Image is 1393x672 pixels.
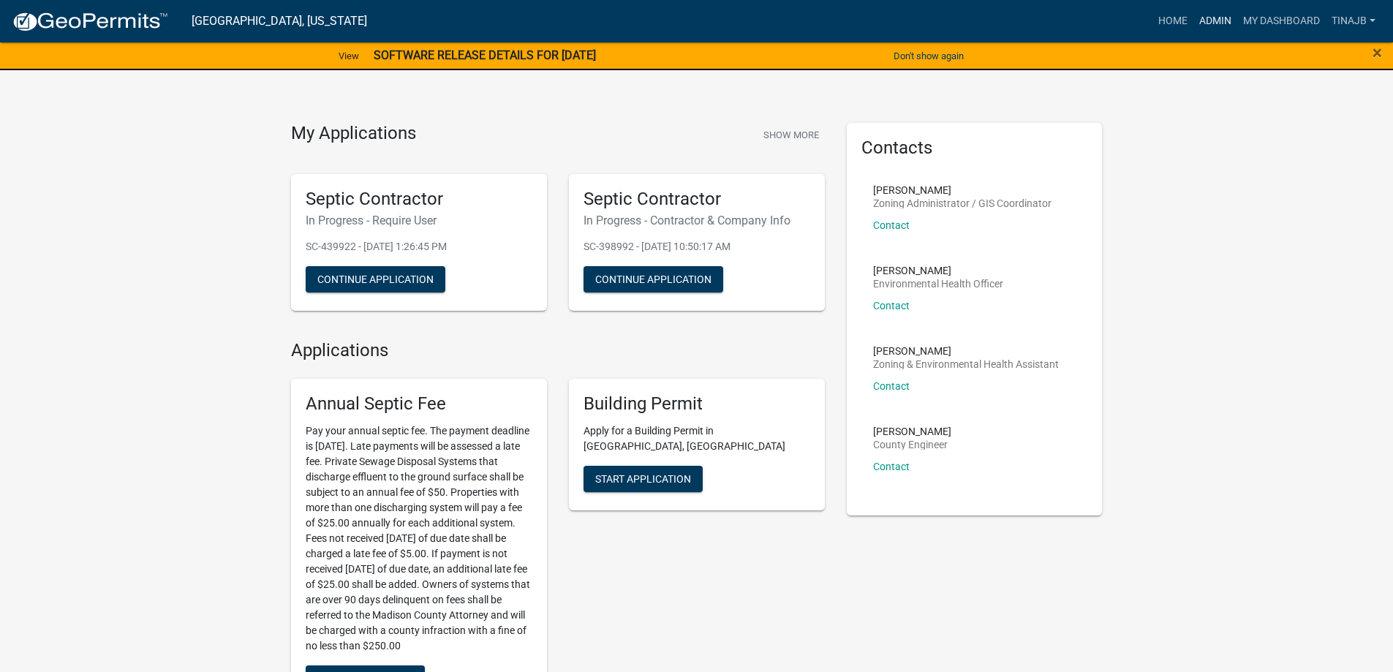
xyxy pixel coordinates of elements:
h5: Annual Septic Fee [306,393,532,415]
button: Continue Application [584,266,723,292]
p: [PERSON_NAME] [873,346,1059,356]
p: Zoning Administrator / GIS Coordinator [873,198,1052,208]
h6: In Progress - Contractor & Company Info [584,214,810,227]
button: Close [1373,44,1382,61]
h4: Applications [291,340,825,361]
span: × [1373,42,1382,63]
a: Contact [873,380,910,392]
a: Home [1152,7,1193,35]
h5: Septic Contractor [584,189,810,210]
p: [PERSON_NAME] [873,426,951,437]
p: Pay your annual septic fee. The payment deadline is [DATE]. Late payments will be assessed a late... [306,423,532,654]
p: SC-439922 - [DATE] 1:26:45 PM [306,239,532,254]
a: Contact [873,300,910,312]
a: Contact [873,461,910,472]
a: Contact [873,219,910,231]
button: Continue Application [306,266,445,292]
a: My Dashboard [1237,7,1326,35]
a: [GEOGRAPHIC_DATA], [US_STATE] [192,9,367,34]
span: Start Application [595,473,691,485]
strong: SOFTWARE RELEASE DETAILS FOR [DATE] [374,48,596,62]
p: Zoning & Environmental Health Assistant [873,359,1059,369]
a: View [333,44,365,68]
p: [PERSON_NAME] [873,185,1052,195]
p: Environmental Health Officer [873,279,1003,289]
p: SC-398992 - [DATE] 10:50:17 AM [584,239,810,254]
a: Admin [1193,7,1237,35]
a: Tinajb [1326,7,1381,35]
button: Don't show again [888,44,970,68]
h5: Septic Contractor [306,189,532,210]
p: [PERSON_NAME] [873,265,1003,276]
p: Apply for a Building Permit in [GEOGRAPHIC_DATA], [GEOGRAPHIC_DATA] [584,423,810,454]
p: County Engineer [873,439,951,450]
h5: Building Permit [584,393,810,415]
button: Show More [758,123,825,147]
button: Start Application [584,466,703,492]
h6: In Progress - Require User [306,214,532,227]
h5: Contacts [861,137,1088,159]
h4: My Applications [291,123,416,145]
